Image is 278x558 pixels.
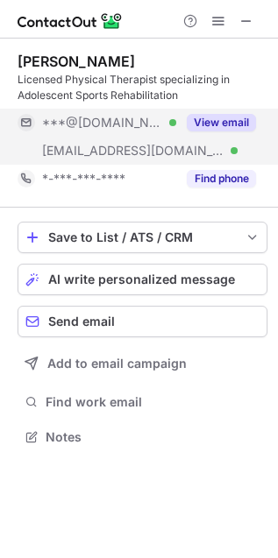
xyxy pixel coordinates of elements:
button: save-profile-one-click [18,222,267,253]
button: Find work email [18,390,267,414]
img: ContactOut v5.3.10 [18,11,123,32]
span: Notes [46,429,260,445]
span: ***@[DOMAIN_NAME] [42,115,163,131]
span: AI write personalized message [48,272,235,286]
button: Add to email campaign [18,348,267,379]
button: Reveal Button [187,114,256,131]
button: Reveal Button [187,170,256,187]
div: Save to List / ATS / CRM [48,230,237,244]
span: Send email [48,314,115,328]
button: Send email [18,306,267,337]
div: Licensed Physical Therapist specializing in Adolescent Sports Rehabilitation [18,72,267,103]
button: AI write personalized message [18,264,267,295]
span: Add to email campaign [47,357,187,371]
div: [PERSON_NAME] [18,53,135,70]
span: Find work email [46,394,260,410]
span: [EMAIL_ADDRESS][DOMAIN_NAME] [42,143,225,159]
button: Notes [18,425,267,449]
